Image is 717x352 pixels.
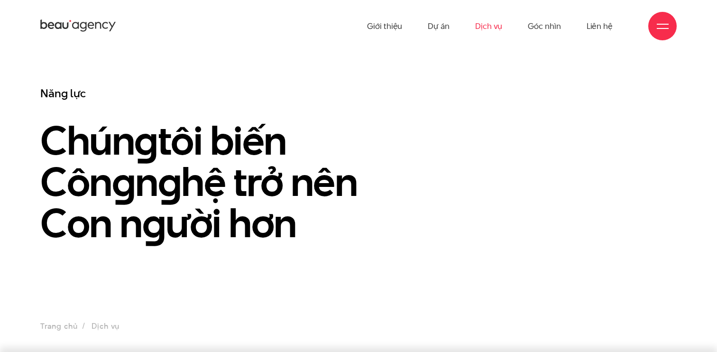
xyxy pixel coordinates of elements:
en: g [142,195,166,251]
a: Trang chủ [40,321,77,332]
en: g [134,112,158,168]
h3: Năng lực [40,86,405,101]
h1: Chún tôi biến Côn n hệ trở nên Con n ười hơn [40,120,405,244]
en: g [158,153,182,210]
en: g [112,153,136,210]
